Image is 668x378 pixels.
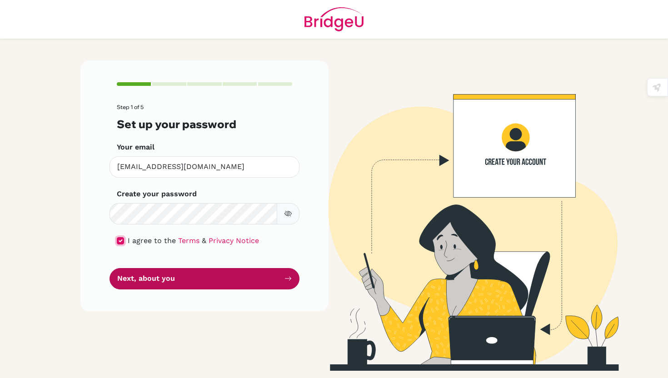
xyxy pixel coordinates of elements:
label: Create your password [117,189,197,199]
span: & [202,236,206,245]
h3: Set up your password [117,118,292,131]
button: Next, about you [110,268,299,289]
label: Your email [117,142,155,153]
span: I agree to the [128,236,176,245]
input: Insert your email* [110,156,299,178]
a: Terms [178,236,199,245]
a: Privacy Notice [209,236,259,245]
span: Step 1 of 5 [117,104,144,110]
